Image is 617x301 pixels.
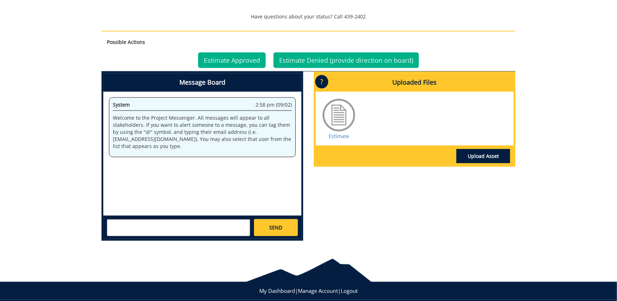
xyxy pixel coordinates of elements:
span: SEND [269,224,282,231]
a: Upload Asset [456,149,510,163]
textarea: messageToSend [107,219,250,236]
a: Estimate Denied (provide direction on board) [273,52,419,68]
span: System [113,101,130,108]
h4: Message Board [103,73,301,92]
a: Estimate [329,133,349,140]
p: Welcome to the Project Messenger. All messages will appear to all stakeholders. If you want to al... [113,114,292,150]
a: Logout [341,287,358,294]
p: ? [315,75,328,89]
strong: Possible Actions [107,39,145,45]
a: Estimate Approved [198,52,266,68]
a: My Dashboard [259,287,295,294]
span: 2:58 pm (09/02) [255,101,292,108]
a: Manage Account [298,287,338,294]
p: Have questions about your status? Call 439-2402 [102,13,515,20]
h4: Uploaded Files [316,73,514,92]
a: SEND [254,219,298,236]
